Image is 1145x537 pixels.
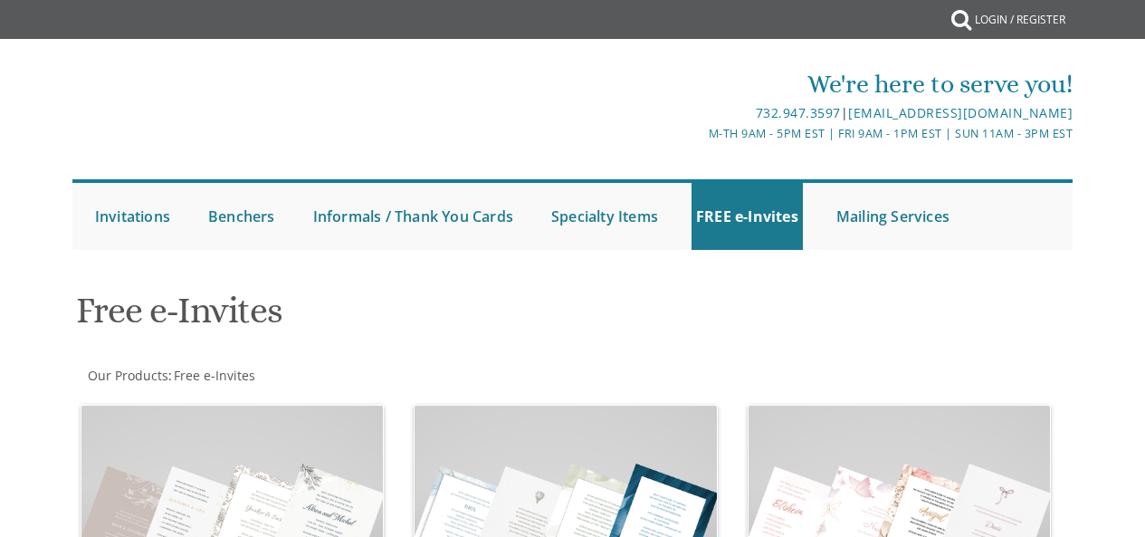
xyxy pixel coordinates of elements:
[406,124,1073,143] div: M-Th 9am - 5pm EST | Fri 9am - 1pm EST | Sun 11am - 3pm EST
[172,367,255,384] a: Free e-Invites
[756,104,841,121] a: 732.947.3597
[174,367,255,384] span: Free e-Invites
[406,102,1073,124] div: |
[72,367,573,385] div: :
[91,183,175,250] a: Invitations
[692,183,803,250] a: FREE e-Invites
[204,183,280,250] a: Benchers
[309,183,518,250] a: Informals / Thank You Cards
[547,183,663,250] a: Specialty Items
[76,291,730,344] h1: Free e-Invites
[406,66,1073,102] div: We're here to serve you!
[86,367,168,384] a: Our Products
[832,183,954,250] a: Mailing Services
[848,104,1073,121] a: [EMAIL_ADDRESS][DOMAIN_NAME]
